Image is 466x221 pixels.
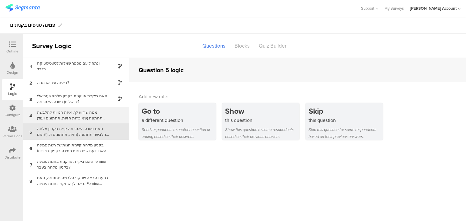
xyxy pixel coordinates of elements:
[139,65,184,75] div: Question 5 logic
[33,109,109,121] div: ממה שידוע לך, איזה חנויות להלבשה תחתונה (שמוכרות חזיות, תחתונים ועוד) קיימות כיום בקניון מלחה (עז...
[410,5,457,11] div: [PERSON_NAME] Account
[6,49,19,54] div: Outline
[309,117,383,124] div: this question
[5,112,21,118] div: Configure
[33,93,109,105] div: האם ביקרת או קנית בקניון מלחה (עזריאלי ירושלים) בשנה האחרונה?
[30,161,32,168] span: 7
[5,155,21,160] div: Distribute
[33,159,109,170] div: האם ביקרת או קנית בחנות פמינה femina בקניון מלחה בעבר?
[33,142,109,154] div: בקניון מלחה קיימת חנות של רשת פמינה femina. האם ידעת שיש חנות פמינה בקניון מלחה?
[29,95,32,102] span: 3
[139,93,457,100] div: Add new rule:
[7,70,18,75] div: Design
[198,41,230,51] div: Questions
[23,41,93,51] div: Survey Logic
[33,60,109,72] div: ונתחיל עם מספר שאלות לסטטיסטיקה בלבד
[309,105,383,117] div: Skip
[142,105,216,117] div: Go to
[29,128,32,135] span: 5
[29,177,32,184] span: 8
[33,175,109,186] div: בפעם הבאה שתקני הלבשה תחתונה, האם נראה לך שתקני בחנות פמינה Femina בקניון מלחה?
[29,145,32,151] span: 6
[33,126,109,137] div: האם בשנה האחרונה קנית בקניון מלחה הלבשה תחתונה (חזיה, תחתונים וכו')?ואם כן באיזה חנות או חנויות ק...
[142,126,216,140] div: Send respondents to another question or ending based on their answers.
[8,91,17,96] div: Logic
[225,126,299,140] div: Show this question to some respondents based on their previous answers.
[361,5,374,11] span: Support
[309,126,383,140] div: Skip this question for some respondents based on their previous answers.
[225,105,299,117] div: Show
[254,41,291,51] div: Quiz Builder
[2,133,22,139] div: Permissions
[29,79,32,86] span: 2
[10,20,55,30] div: פמינה סניפים בקניונים
[29,112,32,119] span: 4
[230,41,254,51] div: Blocks
[142,117,216,124] div: a different question
[30,63,32,69] span: 1
[33,80,109,85] div: באיזה עיר את גרה?
[5,4,40,12] img: segmanta logo
[225,117,299,124] div: this question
